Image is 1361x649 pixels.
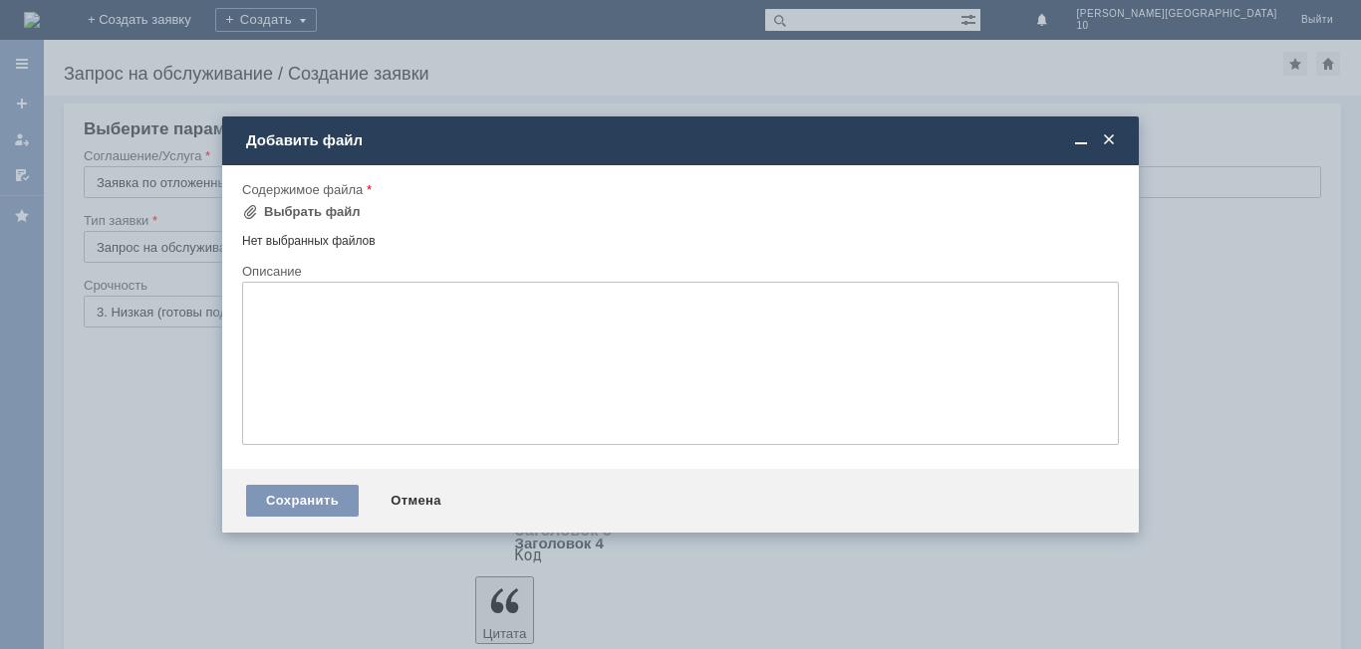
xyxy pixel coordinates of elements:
[1099,131,1119,149] span: Закрыть
[246,131,1119,149] div: Добавить файл
[1071,131,1091,149] span: Свернуть (Ctrl + M)
[242,226,1119,249] div: Нет выбранных файлов
[264,204,361,220] div: Выбрать файл
[242,265,1115,278] div: Описание
[8,8,291,24] div: просьба удалить
[242,183,1115,196] div: Содержимое файла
